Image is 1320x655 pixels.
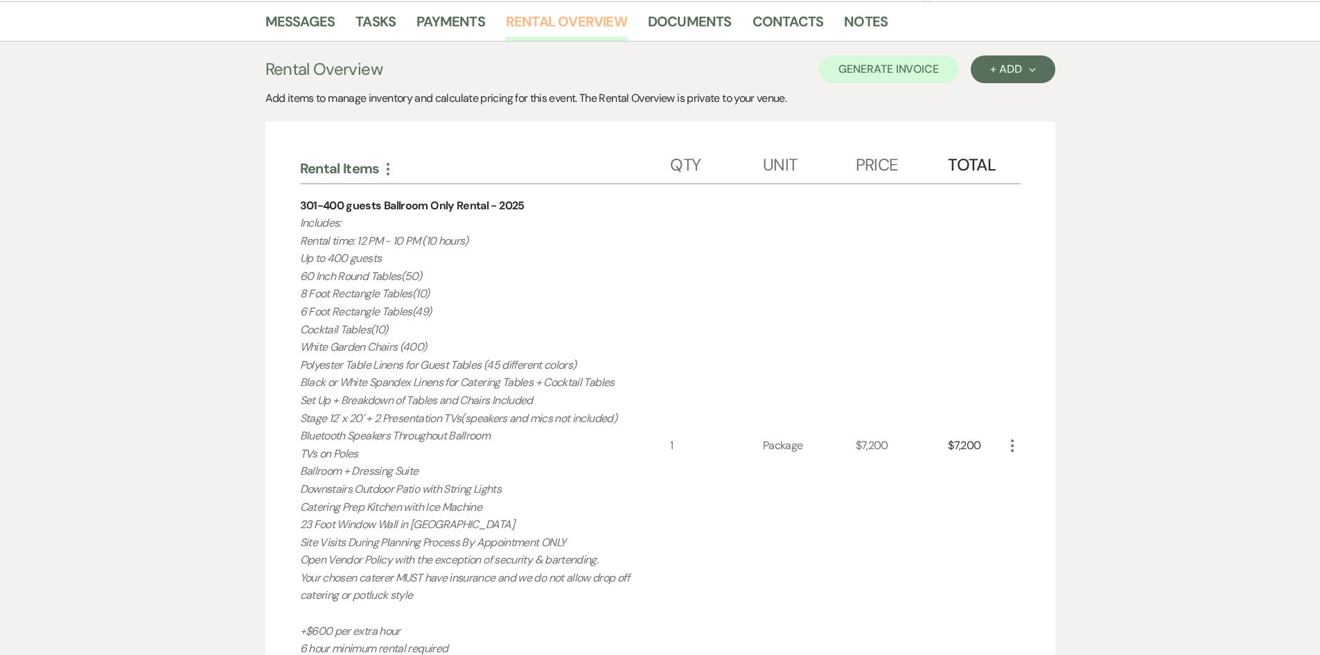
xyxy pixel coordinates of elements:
[856,141,949,183] div: Price
[416,10,485,41] a: Payments
[300,198,525,214] div: 301-400 guests Ballroom Only Rental - 2025
[265,90,1055,107] div: Add items to manage inventory and calculate pricing for this event. The Rental Overview is privat...
[819,55,958,83] button: Generate Invoice
[948,141,1003,183] div: Total
[300,159,671,177] div: Rental Items
[648,10,732,41] a: Documents
[753,10,824,41] a: Contacts
[265,10,335,41] a: Messages
[990,64,1035,75] div: + Add
[670,141,763,183] div: Qty
[265,57,382,82] h3: Rental Overview
[971,55,1055,83] button: + Add
[506,10,627,41] a: Rental Overview
[763,141,856,183] div: Unit
[844,10,888,41] a: Notes
[355,10,396,41] a: Tasks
